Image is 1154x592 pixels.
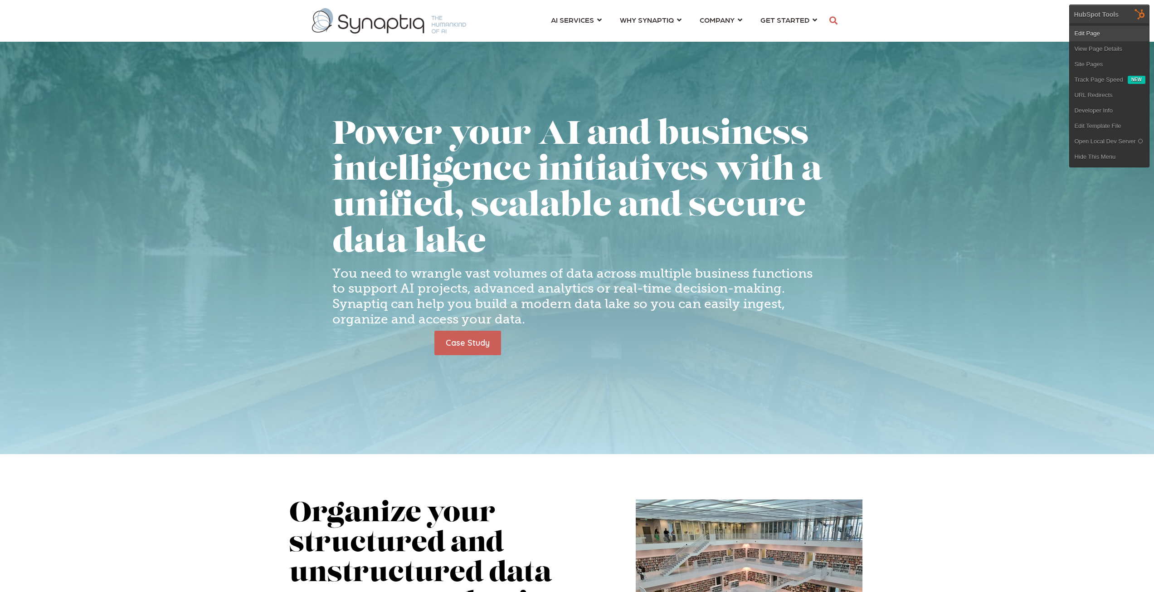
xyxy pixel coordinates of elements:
a: Site Pages [1070,57,1149,72]
a: AI SERVICES [551,11,602,28]
a: Open Local Dev Server [1070,134,1149,149]
a: Developer Info [1070,103,1149,118]
span: AI SERVICES [551,14,594,26]
img: synaptiq logo-1 [312,8,466,34]
h4: You need to wrangle vast volumes of data across multiple business functions to support AI project... [332,266,822,327]
span: GET STARTED [760,14,809,26]
a: Hide This Menu [1070,149,1149,165]
span: COMPANY [700,14,735,26]
div: HubSpot Tools [1074,10,1119,19]
nav: menu [542,5,826,37]
div: New [1128,76,1145,84]
iframe: Embedded CTA [332,331,428,354]
a: URL Redirects [1070,88,1149,103]
a: GET STARTED [760,11,817,28]
img: HubSpot Tools Menu Toggle [1130,5,1149,24]
span: WHY SYNAPTIQ [620,14,674,26]
a: Track Page Speed [1070,72,1127,88]
a: Edit Template File [1070,118,1149,134]
a: COMPANY [700,11,742,28]
a: WHY SYNAPTIQ [620,11,682,28]
a: Case Study [434,331,501,355]
h1: Power your AI and business intelligence initiatives with a unified, scalable and secure data lake [332,118,822,262]
div: HubSpot Tools Edit PageView Page DetailsSite Pages Track Page Speed New URL RedirectsDeveloper In... [1069,5,1149,167]
a: View Page Details [1070,41,1149,57]
a: Edit Page [1070,26,1149,41]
